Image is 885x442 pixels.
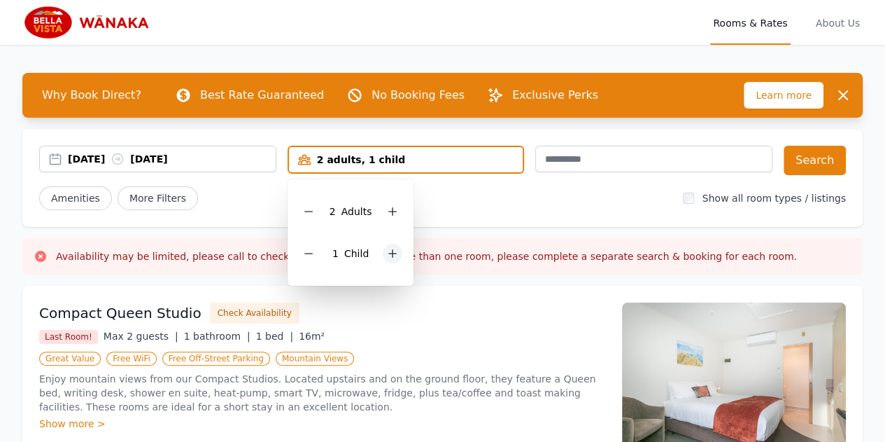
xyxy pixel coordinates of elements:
div: 2 adults, 1 child [289,153,523,167]
img: Bella Vista Wanaka [22,6,157,39]
span: Last Room! [39,330,98,344]
h3: Availability may be limited, please call to check. If you are wanting more than one room, please ... [56,249,797,263]
h3: Compact Queen Studio [39,303,201,323]
p: Enjoy mountain views from our Compact Studios. Located upstairs and on the ground floor, they fea... [39,372,605,414]
span: 2 [330,206,336,217]
p: Exclusive Perks [512,87,598,104]
span: 1 bathroom | [184,331,250,342]
div: Show more > [39,417,605,431]
button: Search [784,146,846,175]
span: Free WiFi [106,352,157,366]
span: Mountain Views [276,352,354,366]
span: Adult s [341,206,372,217]
span: 16m² [299,331,325,342]
span: 1 [332,248,339,259]
span: More Filters [118,186,198,210]
button: Check Availability [210,303,299,324]
span: Why Book Direct? [31,81,153,109]
span: Child [344,248,369,259]
p: No Booking Fees [371,87,465,104]
span: 1 bed | [256,331,293,342]
span: Great Value [39,352,101,366]
span: Learn more [744,82,823,109]
label: Show all room types / listings [702,193,846,204]
button: Amenities [39,186,112,210]
span: Max 2 guests | [104,331,178,342]
p: Best Rate Guaranteed [200,87,324,104]
div: [DATE] [DATE] [68,152,276,166]
span: Free Off-Street Parking [162,352,270,366]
